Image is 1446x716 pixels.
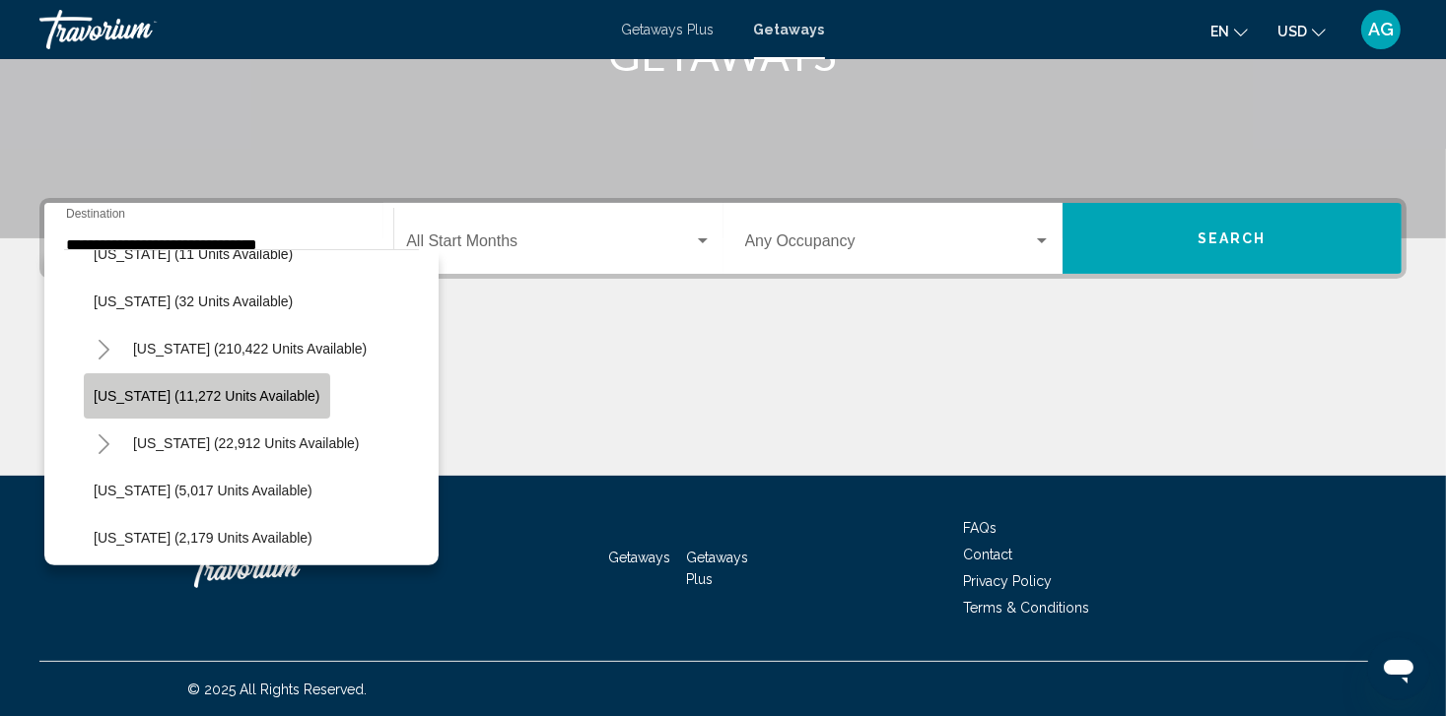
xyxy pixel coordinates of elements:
[123,326,377,371] button: [US_STATE] (210,422 units available)
[754,22,825,37] a: Getaways
[1277,24,1307,39] span: USD
[44,203,1402,274] div: Search widget
[1063,203,1402,274] button: Search
[609,550,671,565] a: Getaways
[123,421,370,466] button: [US_STATE] (22,912 units available)
[84,423,123,463] button: Toggle Hawaii (22,912 units available)
[84,329,123,368] button: Toggle Florida (210,422 units available)
[1277,17,1326,45] button: Change currency
[84,515,322,560] button: [US_STATE] (2,179 units available)
[84,279,303,324] button: [US_STATE] (32 units available)
[1210,17,1248,45] button: Change language
[1210,24,1229,39] span: en
[84,231,303,277] button: [US_STATE] (11 units available)
[1198,231,1267,247] span: Search
[1367,637,1430,700] iframe: Button to launch messaging window
[94,388,320,404] span: [US_STATE] (11,272 units available)
[84,373,330,419] button: [US_STATE] (11,272 units available)
[94,483,312,498] span: [US_STATE] (5,017 units available)
[133,435,360,451] span: [US_STATE] (22,912 units available)
[187,539,384,598] a: Travorium
[133,341,367,357] span: [US_STATE] (210,422 units available)
[686,550,748,587] a: Getaways Plus
[94,293,293,309] span: [US_STATE] (32 units available)
[622,22,715,37] a: Getaways Plus
[963,573,1052,589] a: Privacy Policy
[187,682,367,697] span: © 2025 All Rights Reserved.
[963,600,1089,616] a: Terms & Conditions
[84,468,322,513] button: [US_STATE] (5,017 units available)
[39,10,602,49] a: Travorium
[94,530,312,546] span: [US_STATE] (2,179 units available)
[963,547,1012,562] a: Contact
[1368,20,1394,39] span: AG
[1355,9,1407,50] button: User Menu
[963,520,997,536] a: FAQs
[94,246,293,262] span: [US_STATE] (11 units available)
